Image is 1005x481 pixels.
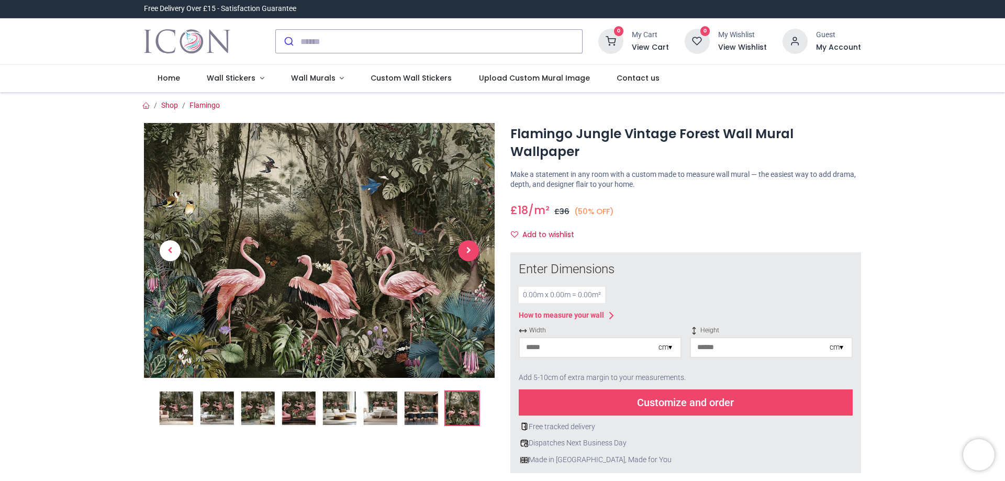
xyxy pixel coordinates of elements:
[520,456,529,464] img: uk
[519,389,853,416] div: Customize and order
[479,73,590,83] span: Upload Custom Mural Image
[144,161,196,340] a: Previous
[161,101,178,109] a: Shop
[700,26,710,36] sup: 0
[519,422,853,432] div: Free tracked delivery
[241,391,275,425] img: WS-74116-03
[519,261,853,278] div: Enter Dimensions
[144,27,230,56] img: Icon Wall Stickers
[632,42,669,53] a: View Cart
[519,438,853,449] div: Dispatches Next Business Day
[160,240,181,261] span: Previous
[458,240,479,261] span: Next
[560,206,569,217] span: 36
[641,4,861,14] iframe: Customer reviews powered by Trustpilot
[658,342,672,353] div: cm ▾
[632,30,669,40] div: My Cart
[510,125,861,161] h1: Flamingo Jungle Vintage Forest Wall Mural Wallpaper
[718,42,767,53] a: View Wishlist
[207,73,255,83] span: Wall Stickers
[519,326,682,335] span: Width
[144,123,495,378] img: WS-74116-08
[528,203,550,218] span: /m²
[598,37,623,45] a: 0
[574,206,614,217] small: (50% OFF)
[291,73,336,83] span: Wall Murals
[816,42,861,53] a: My Account
[816,30,861,40] div: Guest
[690,326,853,335] span: Height
[519,366,853,389] div: Add 5-10cm of extra margin to your measurements.
[144,4,296,14] div: Free Delivery Over £15 - Satisfaction Guarantee
[830,342,843,353] div: cm ▾
[617,73,660,83] span: Contact us
[200,391,234,425] img: WS-74116-02
[323,391,356,425] img: WS-74116-05
[519,287,605,304] div: 0.00 m x 0.00 m = 0.00 m²
[193,65,277,92] a: Wall Stickers
[276,30,300,53] button: Submit
[554,206,569,217] span: £
[282,391,316,425] img: WS-74116-04
[364,391,397,425] img: WS-74116-06
[685,37,710,45] a: 0
[511,231,518,238] i: Add to wishlist
[158,73,180,83] span: Home
[371,73,452,83] span: Custom Wall Stickers
[442,161,495,340] a: Next
[405,391,438,425] img: WS-74116-07
[160,391,193,425] img: Flamingo Jungle Vintage Forest Wall Mural Wallpaper
[963,439,995,471] iframe: Brevo live chat
[510,226,583,244] button: Add to wishlistAdd to wishlist
[614,26,624,36] sup: 0
[518,203,528,218] span: 18
[510,170,861,190] p: Make a statement in any room with a custom made to measure wall mural — the easiest way to add dr...
[144,27,230,56] a: Logo of Icon Wall Stickers
[189,101,220,109] a: Flamingo
[519,455,853,465] div: Made in [GEOGRAPHIC_DATA], Made for You
[718,30,767,40] div: My Wishlist
[510,203,528,218] span: £
[277,65,358,92] a: Wall Murals
[519,310,604,321] div: How to measure your wall
[445,391,479,425] img: WS-74116-08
